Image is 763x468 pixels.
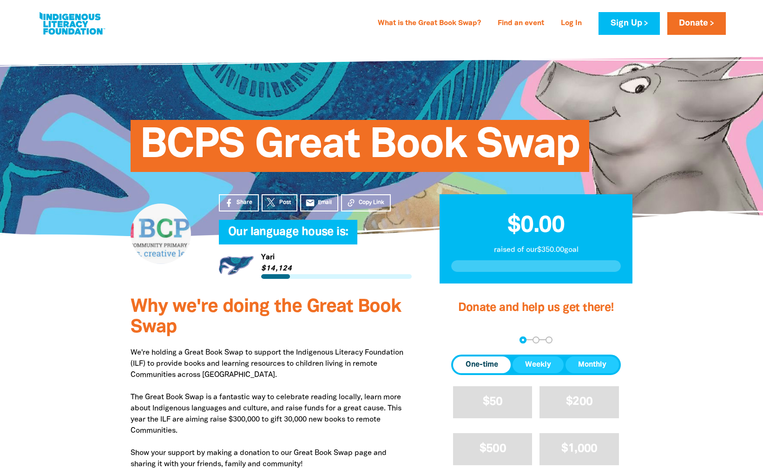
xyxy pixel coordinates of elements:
[546,336,553,343] button: Navigate to step 3 of 3 to enter your payment details
[578,359,606,370] span: Monthly
[237,198,252,207] span: Share
[513,356,564,373] button: Weekly
[525,359,551,370] span: Weekly
[359,198,384,207] span: Copy Link
[451,355,621,375] div: Donation frequency
[539,386,619,418] button: $200
[667,12,726,35] a: Donate
[520,336,526,343] button: Navigate to step 1 of 3 to enter your donation amount
[341,194,391,211] button: Copy Link
[539,433,619,465] button: $1,000
[566,356,619,373] button: Monthly
[507,215,565,237] span: $0.00
[453,356,511,373] button: One-time
[561,443,598,454] span: $1,000
[466,359,498,370] span: One-time
[599,12,659,35] a: Sign Up
[453,433,533,465] button: $500
[458,303,614,313] span: Donate and help us get there!
[480,443,506,454] span: $500
[279,198,291,207] span: Post
[492,16,550,31] a: Find an event
[305,198,315,208] i: email
[140,127,580,172] span: BCPS Great Book Swap
[318,198,332,207] span: Email
[453,386,533,418] button: $50
[262,194,297,211] a: Post
[372,16,487,31] a: What is the Great Book Swap?
[555,16,587,31] a: Log In
[451,244,621,256] p: raised of our $350.00 goal
[566,396,592,407] span: $200
[300,194,338,211] a: emailEmail
[483,396,503,407] span: $50
[219,194,259,211] a: Share
[219,235,412,241] h6: My Team
[533,336,539,343] button: Navigate to step 2 of 3 to enter your details
[228,227,348,244] span: Our language house is:
[131,298,401,336] span: Why we're doing the Great Book Swap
